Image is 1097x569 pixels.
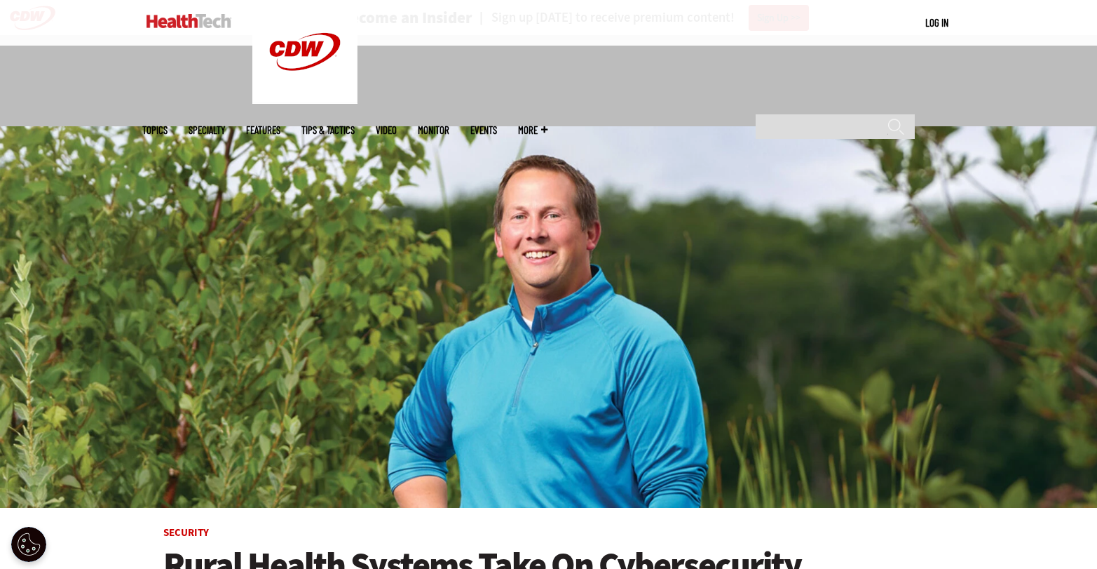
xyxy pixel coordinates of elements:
a: Video [376,125,397,135]
a: Features [246,125,280,135]
a: MonITor [418,125,449,135]
img: Home [147,14,231,28]
a: Events [470,125,497,135]
a: CDW [252,93,357,107]
a: Tips & Tactics [301,125,355,135]
div: User menu [925,15,948,30]
span: Specialty [189,125,225,135]
button: Open Preferences [11,527,46,562]
a: Log in [925,16,948,29]
span: More [518,125,547,135]
a: Security [163,526,209,540]
span: Topics [142,125,168,135]
div: Cookie Settings [11,527,46,562]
